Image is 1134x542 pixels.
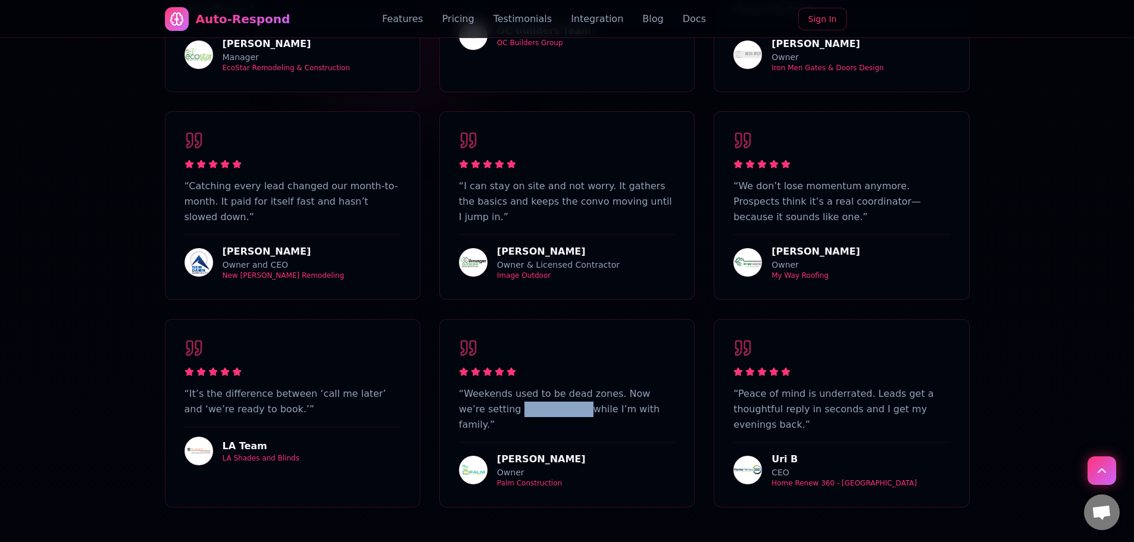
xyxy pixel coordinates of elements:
p: “ We don’t lose momentum anymore. Prospects think it’s a real coordinator—because it sounds like ... [733,178,949,225]
button: Scroll to top [1088,456,1116,485]
a: Blog [642,12,663,26]
div: CEO [771,466,917,478]
a: Integration [571,12,623,26]
img: Home Renew 360 - Long Beach [733,456,762,484]
div: Owner & Licensed Contractor [497,259,620,271]
div: Auto-Respond [196,11,290,27]
div: LA Team [223,439,299,453]
p: “ Catching every lead changed our month-to-month. It paid for itself fast and hasn’t slowed down. ” [185,178,401,225]
img: Iron Men Gates & Doors Design [733,40,762,69]
div: LA Shades and Blinds [223,453,299,463]
p: “ I can stay on site and not worry. It gathers the basics and keeps the convo moving until I jump... [459,178,675,225]
a: Docs [683,12,706,26]
a: Testimonials [493,12,552,26]
img: My Way Roofing [733,248,762,277]
img: Image Outdoor [459,248,488,277]
div: Home Renew 360 - [GEOGRAPHIC_DATA] [771,478,917,488]
iframe: Botón de Acceder con Google [851,7,976,33]
div: Owner and CEO [223,259,345,271]
div: Image Outdoor [497,271,620,280]
div: EcoStar Remodeling & Construction [223,63,350,73]
div: Manager [223,51,350,63]
div: [PERSON_NAME] [771,37,883,51]
div: New [PERSON_NAME] Remodeling [223,271,345,280]
p: “ Peace of mind is underrated. Leads get a thoughtful reply in seconds and I get my evenings back. ” [733,386,949,433]
div: [PERSON_NAME] [223,245,345,259]
img: New Dawn Remodeling [185,248,213,277]
div: [PERSON_NAME] [497,245,620,259]
div: Owner [771,259,860,271]
div: Owner [497,466,586,478]
div: Palm Construction [497,478,586,488]
div: [PERSON_NAME] [223,37,350,51]
a: Open chat [1084,494,1120,530]
div: [PERSON_NAME] [771,245,860,259]
a: Features [382,12,423,26]
div: Owner [771,51,883,63]
div: My Way Roofing [771,271,860,280]
div: Uri B [771,452,917,466]
a: Auto-Respond [165,7,290,31]
p: “ It’s the difference between ‘call me later’ and ‘we’re ready to book.’ ” [185,386,401,417]
div: OC Builders Group [497,38,591,48]
div: [PERSON_NAME] [497,452,586,466]
div: Iron Men Gates & Doors Design [771,63,883,73]
img: LA Shades and Blinds [185,437,213,465]
img: Palm Construction [459,456,488,484]
p: “ Weekends used to be dead zones. Now we’re setting appointments while I’m with family. ” [459,386,675,433]
a: Pricing [442,12,474,26]
img: EcoStar Remodeling & Construction [185,40,213,69]
a: Sign In [798,8,847,30]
